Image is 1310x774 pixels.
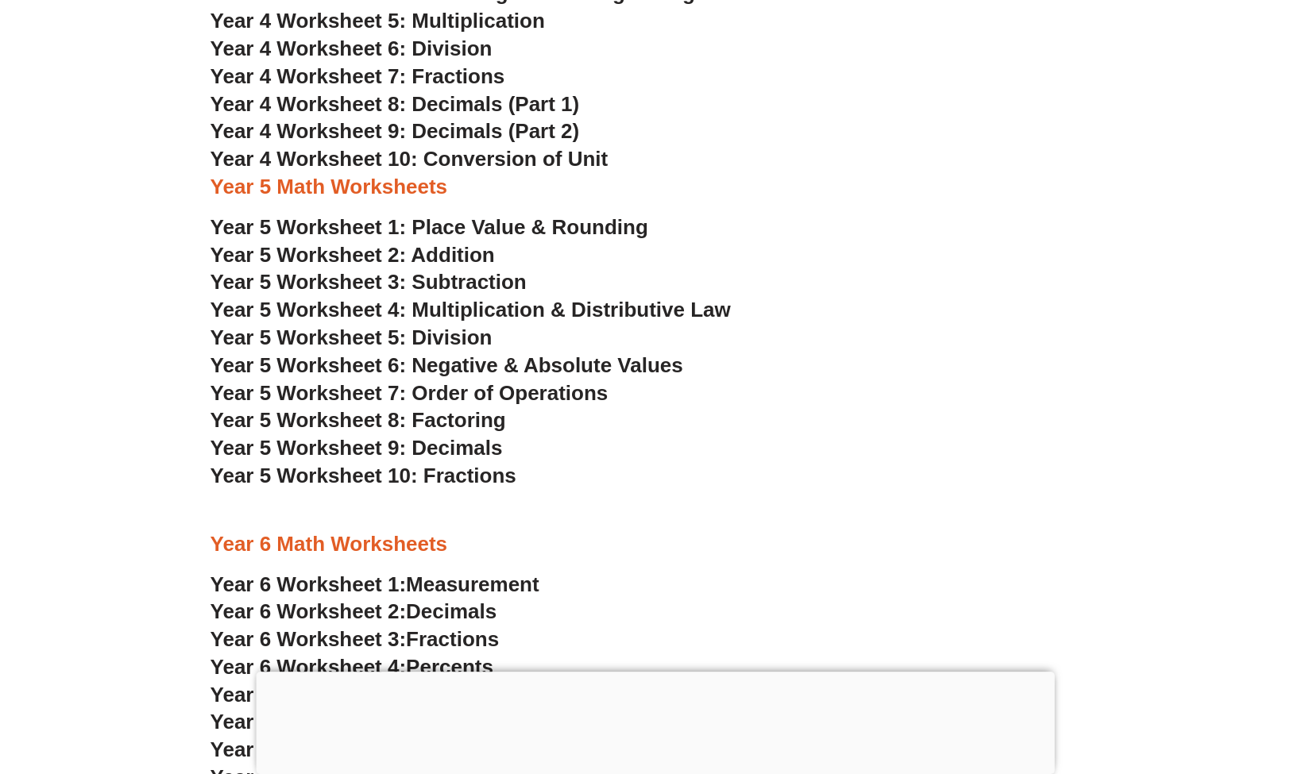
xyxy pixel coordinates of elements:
[211,270,527,294] a: Year 5 Worksheet 3: Subtraction
[211,147,609,171] a: Year 4 Worksheet 10: Conversion of Unit
[211,531,1100,558] h3: Year 6 Math Worksheets
[406,627,499,651] span: Fractions
[211,655,407,679] span: Year 6 Worksheet 4:
[211,353,683,377] a: Year 5 Worksheet 6: Negative & Absolute Values
[211,710,664,734] a: Year 6 Worksheet 6:Factoring & Prime Factors
[1231,698,1310,774] iframe: Chat Widget
[211,119,580,143] a: Year 4 Worksheet 9: Decimals (Part 2)
[406,572,539,596] span: Measurement
[211,572,407,596] span: Year 6 Worksheet 1:
[211,408,506,432] a: Year 5 Worksheet 8: Factoring
[211,64,505,88] a: Year 4 Worksheet 7: Fractions
[211,37,493,60] a: Year 4 Worksheet 6: Division
[211,655,493,679] a: Year 6 Worksheet 4:Percents
[211,215,648,239] a: Year 5 Worksheet 1: Place Value & Rounding
[211,436,503,460] a: Year 5 Worksheet 9: Decimals
[211,9,545,33] a: Year 4 Worksheet 5: Multiplication
[211,464,516,487] a: Year 5 Worksheet 10: Fractions
[211,298,731,322] a: Year 5 Worksheet 4: Multiplication & Distributive Law
[211,737,512,761] a: Year 6 Worksheet 7:Exponents
[406,655,493,679] span: Percents
[211,92,580,116] a: Year 4 Worksheet 8: Decimals (Part 1)
[211,710,407,734] span: Year 6 Worksheet 6:
[211,174,1100,201] h3: Year 5 Math Worksheets
[211,737,407,761] span: Year 6 Worksheet 7:
[211,325,493,349] a: Year 5 Worksheet 5: Division
[211,683,407,707] span: Year 6 Worksheet 5:
[211,572,539,596] a: Year 6 Worksheet 1:Measurement
[211,381,609,405] a: Year 5 Worksheet 7: Order of Operations
[211,599,497,623] a: Year 6 Worksheet 2:Decimals
[211,627,499,651] a: Year 6 Worksheet 3:Fractions
[256,672,1054,770] iframe: Advertisement
[211,243,495,267] a: Year 5 Worksheet 2: Addition
[211,683,612,707] a: Year 6 Worksheet 5:Proportions & Ratios
[211,599,407,623] span: Year 6 Worksheet 2:
[211,627,407,651] span: Year 6 Worksheet 3:
[406,599,497,623] span: Decimals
